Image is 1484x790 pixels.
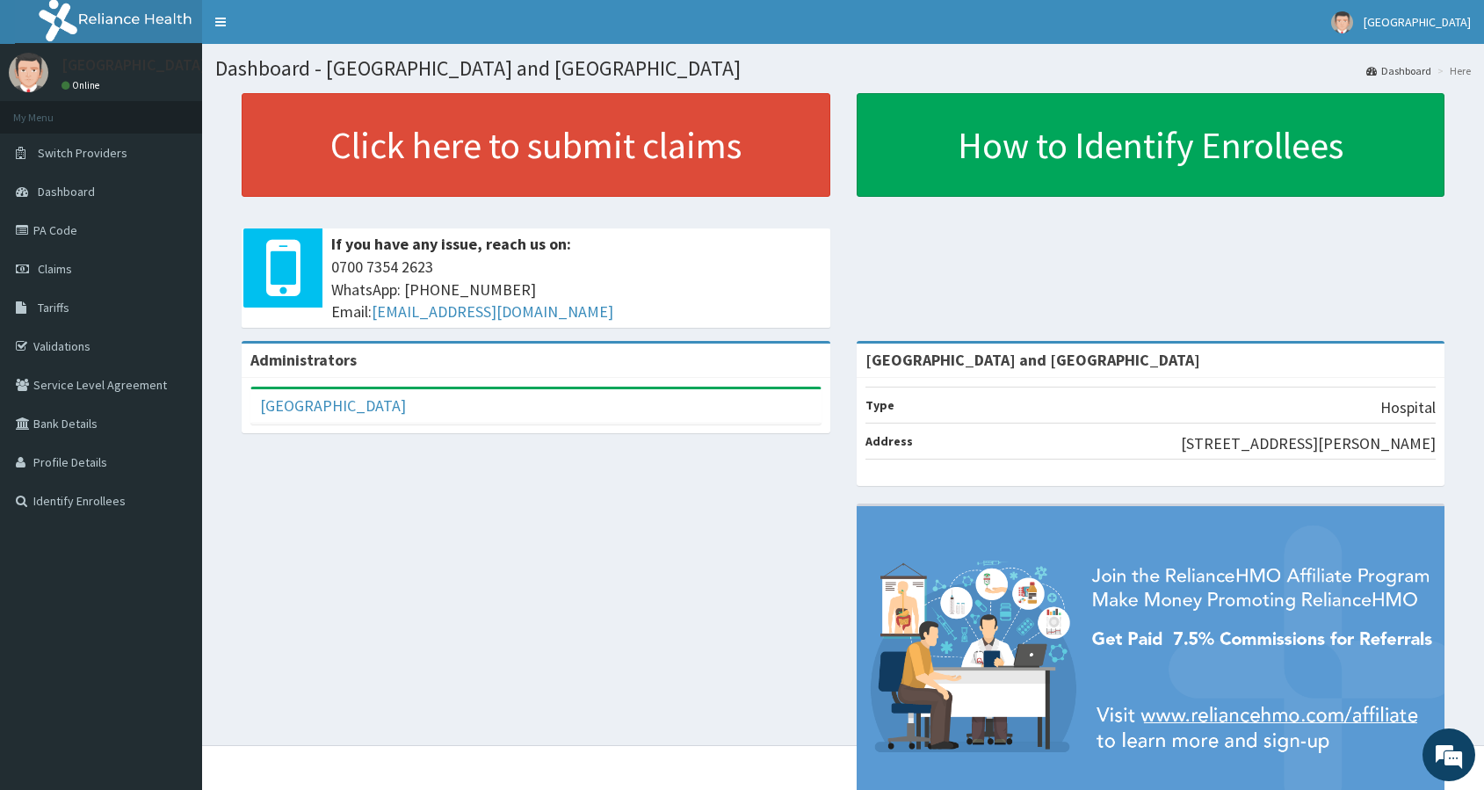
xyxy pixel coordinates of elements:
[38,300,69,315] span: Tariffs
[865,433,913,449] b: Address
[260,395,406,416] a: [GEOGRAPHIC_DATA]
[331,256,822,323] span: 0700 7354 2623 WhatsApp: [PHONE_NUMBER] Email:
[250,350,357,370] b: Administrators
[38,261,72,277] span: Claims
[1380,396,1436,419] p: Hospital
[62,57,206,73] p: [GEOGRAPHIC_DATA]
[865,350,1200,370] strong: [GEOGRAPHIC_DATA] and [GEOGRAPHIC_DATA]
[1331,11,1353,33] img: User Image
[38,184,95,199] span: Dashboard
[331,234,571,254] b: If you have any issue, reach us on:
[242,93,830,197] a: Click here to submit claims
[9,53,48,92] img: User Image
[1433,63,1471,78] li: Here
[1366,63,1431,78] a: Dashboard
[857,93,1445,197] a: How to Identify Enrollees
[1181,432,1436,455] p: [STREET_ADDRESS][PERSON_NAME]
[215,57,1471,80] h1: Dashboard - [GEOGRAPHIC_DATA] and [GEOGRAPHIC_DATA]
[1364,14,1471,30] span: [GEOGRAPHIC_DATA]
[38,145,127,161] span: Switch Providers
[865,397,894,413] b: Type
[372,301,613,322] a: [EMAIL_ADDRESS][DOMAIN_NAME]
[62,79,104,91] a: Online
